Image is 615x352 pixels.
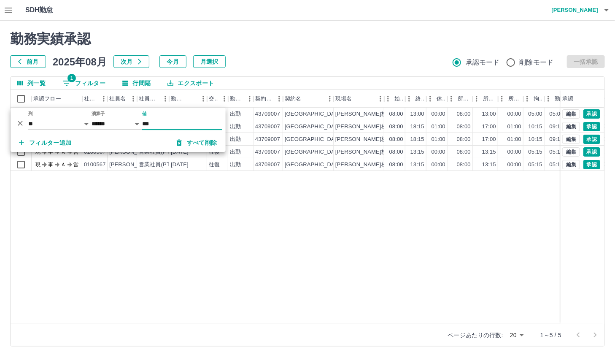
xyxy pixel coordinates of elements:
button: メニュー [159,92,172,105]
button: すべて削除 [170,135,224,150]
button: メニュー [218,92,231,105]
text: 現 [35,162,40,168]
div: 終業 [415,90,425,108]
button: 列選択 [11,77,52,89]
div: 05:00 [550,110,564,118]
div: 01:00 [432,135,445,144]
div: 05:00 [529,110,542,118]
button: 承認 [583,122,600,131]
div: [GEOGRAPHIC_DATA] [285,110,343,118]
text: Ａ [61,162,66,168]
div: 01:00 [507,135,521,144]
div: 拘束 [523,90,545,108]
div: 18:15 [410,123,424,131]
div: 休憩 [437,90,446,108]
div: [GEOGRAPHIC_DATA] [285,123,343,131]
button: 承認 [583,109,600,119]
div: 17:00 [482,123,496,131]
div: 18:15 [410,135,424,144]
div: 13:00 [410,110,424,118]
div: 08:00 [457,110,471,118]
div: 08:00 [389,148,403,156]
button: 編集 [562,135,580,144]
button: フィルター表示 [56,77,112,89]
div: 00:00 [432,110,445,118]
button: メニュー [97,92,110,105]
button: メニュー [324,92,336,105]
div: 社員名 [108,90,137,108]
div: 00:00 [507,161,521,169]
text: 事 [48,162,53,168]
h5: 2025年08月 [53,55,107,68]
div: 00:00 [432,161,445,169]
div: 13:00 [482,110,496,118]
button: メニュー [127,92,140,105]
button: 編集 [562,147,580,157]
div: 出勤 [230,135,241,144]
div: 出勤 [230,161,241,169]
div: 00:00 [507,110,521,118]
div: 05:15 [550,148,564,156]
label: 値 [142,111,147,117]
div: 交通費 [209,90,218,108]
div: 17:00 [482,135,496,144]
button: ソート [185,93,197,105]
button: フィルター追加 [12,135,78,150]
div: 05:15 [550,161,564,169]
div: 01:00 [432,123,445,131]
text: 営 [73,162,78,168]
div: 05:15 [529,161,542,169]
button: 承認 [583,147,600,157]
button: メニュー [374,92,387,105]
div: 所定開始 [448,90,473,108]
div: 出勤 [230,110,241,118]
div: 勤務区分 [228,90,254,108]
div: [PERSON_NAME]校区四つ葉児童クラブA [335,135,440,144]
div: 10:15 [529,135,542,144]
button: メニュー [273,92,286,105]
div: 始業 [394,90,404,108]
div: 所定終業 [473,90,498,108]
div: 出勤 [230,123,241,131]
div: 現場名 [335,90,352,108]
div: 勤務日 [171,90,185,108]
div: 所定開始 [458,90,471,108]
div: [GEOGRAPHIC_DATA] [285,161,343,169]
div: 契約コード [255,90,273,108]
div: 20 [507,329,527,341]
div: 承認 [562,90,573,108]
button: 編集 [562,160,580,169]
span: 削除モード [520,57,554,68]
button: メニュー [243,92,256,105]
div: 08:00 [389,161,403,169]
button: 承認 [583,160,600,169]
div: 所定終業 [483,90,496,108]
div: 勤務区分 [230,90,243,108]
button: 月選択 [193,55,226,68]
div: 拘束 [534,90,543,108]
div: 往復 [209,161,220,169]
div: 13:15 [482,148,496,156]
div: 所定休憩 [498,90,523,108]
div: [PERSON_NAME]校区四つ葉児童クラブA [335,161,440,169]
div: 勤務 [555,90,564,108]
div: 43709007 [255,123,280,131]
div: [PERSON_NAME]校区四つ葉児童クラブA [335,148,440,156]
div: [GEOGRAPHIC_DATA] [285,135,343,144]
div: 契約名 [283,90,334,108]
div: 10:15 [529,123,542,131]
div: [DATE] [171,161,189,169]
div: 出勤 [230,148,241,156]
div: 01:00 [507,123,521,131]
div: 承認フロー [32,90,82,108]
div: 承認 [561,90,604,108]
button: 前月 [10,55,46,68]
div: 勤務 [545,90,566,108]
span: 承認モード [466,57,500,68]
div: 43709007 [255,161,280,169]
div: 終業 [405,90,426,108]
div: 社員番号 [82,90,108,108]
div: 08:00 [457,123,471,131]
div: 社員名 [109,90,126,108]
div: 社員番号 [84,90,97,108]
